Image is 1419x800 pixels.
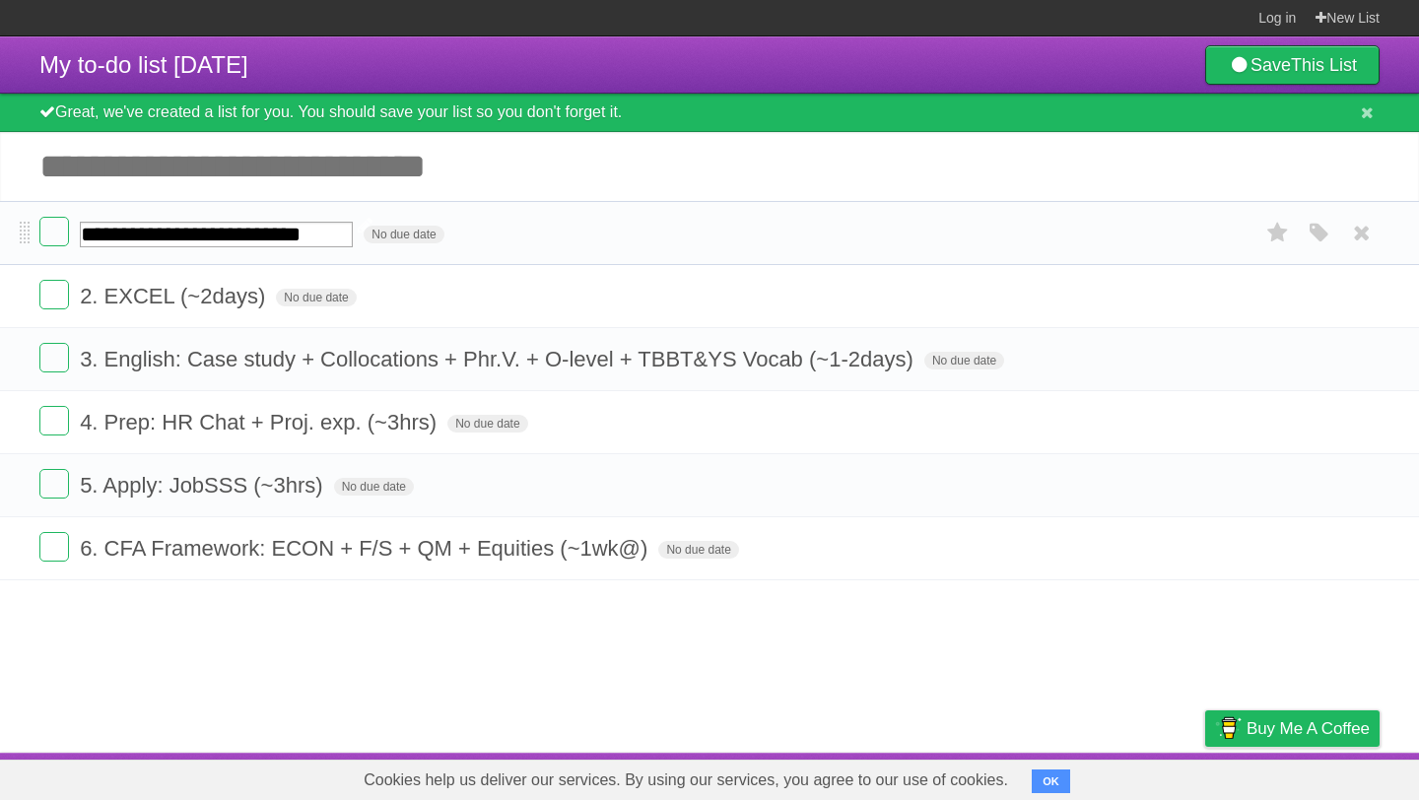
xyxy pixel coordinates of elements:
label: Done [39,343,69,372]
span: Cookies help us deliver our services. By using our services, you agree to our use of cookies. [344,761,1028,800]
span: 4. Prep: HR Chat + Proj. exp. (~3hrs) [80,410,441,434]
span: 3. English: Case study + Collocations + Phr.V. + O-level + TBBT&YS Vocab (~1-2days) [80,347,918,371]
a: Privacy [1180,758,1231,795]
span: No due date [276,289,356,306]
a: Buy me a coffee [1205,710,1380,747]
label: Done [39,280,69,309]
span: No due date [924,352,1004,369]
span: No due date [658,541,738,559]
label: Done [39,406,69,435]
span: 6. CFA Framework: ECON + F/S + QM + Equities (~1wk@) [80,536,652,561]
span: No due date [447,415,527,433]
img: Buy me a coffee [1215,711,1242,745]
span: My to-do list [DATE] [39,51,248,78]
a: About [943,758,984,795]
button: OK [1032,769,1070,793]
b: This List [1291,55,1357,75]
span: 5. Apply: JobSSS (~3hrs) [80,473,327,498]
span: 2. EXCEL (~2days) [80,284,270,308]
a: SaveThis List [1205,45,1380,85]
a: Developers [1008,758,1088,795]
span: No due date [334,478,414,496]
span: Buy me a coffee [1247,711,1370,746]
a: Suggest a feature [1255,758,1380,795]
a: Terms [1113,758,1156,795]
label: Done [39,217,69,246]
span: No due date [364,226,443,243]
label: Done [39,532,69,562]
label: Star task [1259,217,1297,249]
label: Done [39,469,69,499]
